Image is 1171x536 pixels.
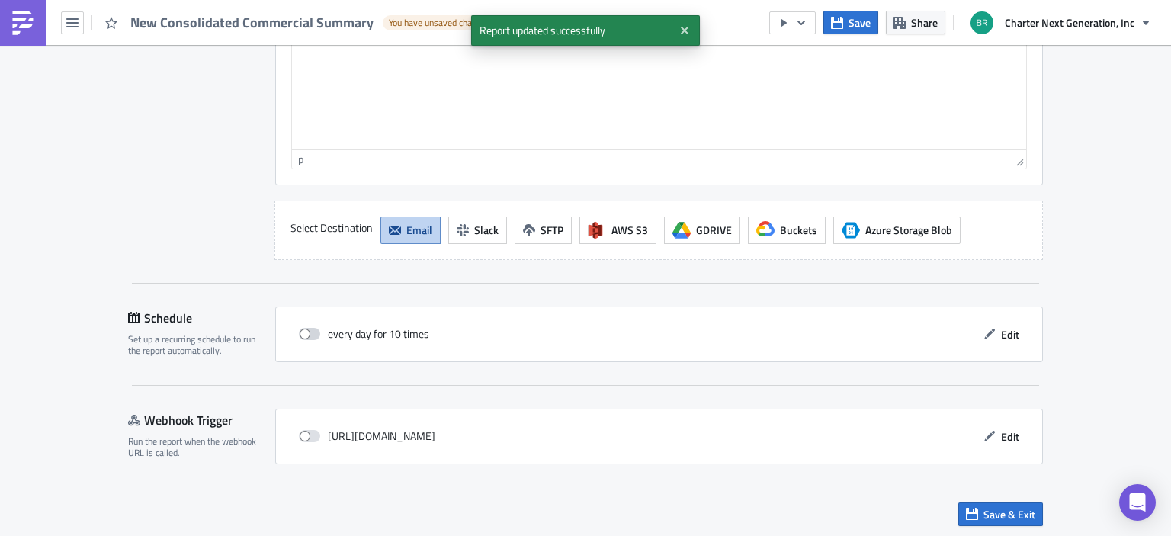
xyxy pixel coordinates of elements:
span: New Consolidated Commercial Summary [130,13,375,33]
img: Avatar [969,10,995,36]
span: Azure Storage Blob [842,221,860,239]
button: Buckets [748,217,826,244]
span: Buckets [780,222,817,238]
button: Share [886,11,945,34]
div: Run the report when the webhook URL is called. [128,435,265,459]
span: AWS S3 [611,222,648,238]
span: Share [911,14,938,30]
button: Edit [976,323,1027,346]
span: Report updated successfully [471,15,673,46]
div: Open Intercom Messenger [1119,484,1156,521]
button: GDRIVE [664,217,740,244]
button: SFTP [515,217,572,244]
div: Set up a recurring schedule to run the report automatically. [128,333,265,357]
img: PushMetrics [11,11,35,35]
iframe: Rich Text Area [292,9,1026,149]
div: [URL][DOMAIN_NAME] [299,425,435,448]
button: Save & Exit [958,502,1043,526]
span: You have unsaved changes [389,17,490,29]
div: Webhook Trigger [128,409,275,432]
button: Edit [976,425,1027,448]
span: GDRIVE [696,222,732,238]
button: Azure Storage BlobAzure Storage Blob [833,217,961,244]
button: Save [823,11,878,34]
span: Azure Storage Blob [865,222,952,238]
button: Slack [448,217,507,244]
div: Resize [1010,150,1026,169]
span: Edit [1001,326,1019,342]
button: Email [380,217,441,244]
div: every day for 10 times [299,323,429,345]
label: Select Destination [290,217,373,239]
span: Edit [1001,428,1019,445]
button: Charter Next Generation, Inc [961,6,1160,40]
button: AWS S3 [579,217,656,244]
span: Charter Next Generation, Inc [1005,14,1134,30]
span: SFTP [541,222,563,238]
span: Email [406,222,432,238]
div: p [298,151,303,167]
button: Close [673,19,696,42]
div: Schedule [128,307,275,329]
span: Save & Exit [983,506,1035,522]
span: Save [849,14,871,30]
span: Slack [474,222,499,238]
